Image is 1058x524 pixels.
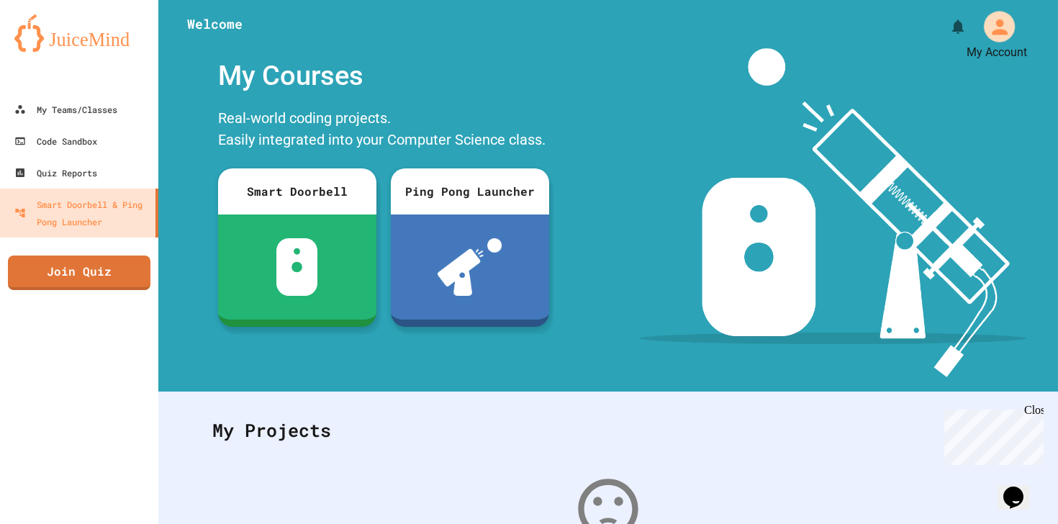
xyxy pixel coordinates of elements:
div: My Account [966,6,1019,46]
div: Ping Pong Launcher [391,168,549,214]
div: Code Sandbox [14,132,97,150]
div: Chat with us now!Close [6,6,99,91]
div: Smart Doorbell & Ping Pong Launcher [14,196,150,230]
div: Smart Doorbell [218,168,376,214]
div: Real-world coding projects. Easily integrated into your Computer Science class. [211,104,556,158]
div: My Account [967,44,1027,61]
a: Join Quiz [8,256,150,290]
div: Quiz Reports [14,164,97,181]
img: sdb-white.svg [276,238,317,296]
div: My Courses [211,48,556,104]
div: My Projects [198,402,1018,458]
div: My Notifications [923,14,970,39]
img: banner-image-my-projects.png [640,48,1026,377]
iframe: chat widget [998,466,1044,510]
div: My Teams/Classes [14,101,117,118]
img: ppl-with-ball.png [438,238,502,296]
img: logo-orange.svg [14,14,144,52]
iframe: chat widget [939,404,1044,465]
